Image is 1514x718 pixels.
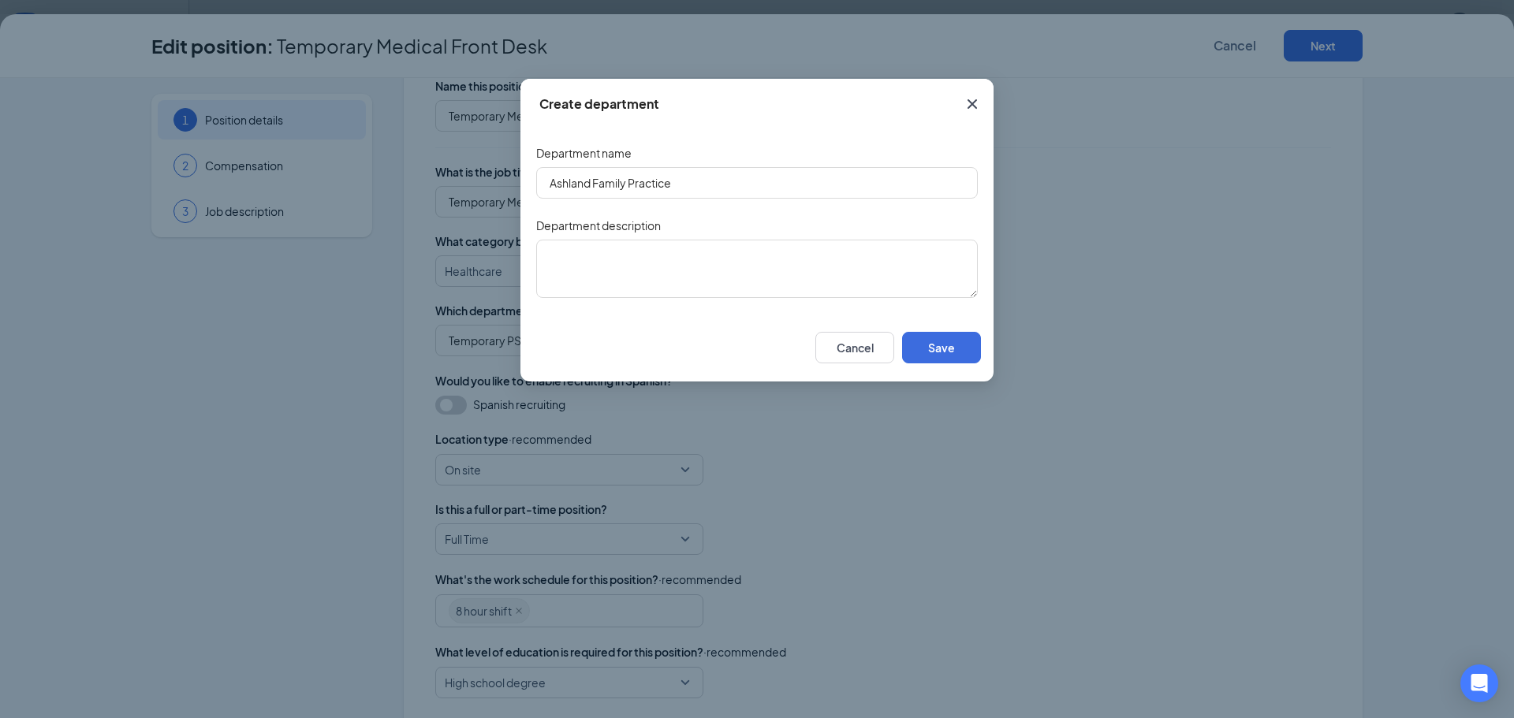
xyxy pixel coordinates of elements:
[536,218,978,233] span: Department description
[815,332,894,363] button: Cancel
[902,332,981,363] button: Save
[1460,664,1498,702] div: Open Intercom Messenger
[951,79,994,129] button: Close
[963,95,982,113] svg: Cross
[536,145,978,161] span: Department name
[539,95,659,113] div: Create department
